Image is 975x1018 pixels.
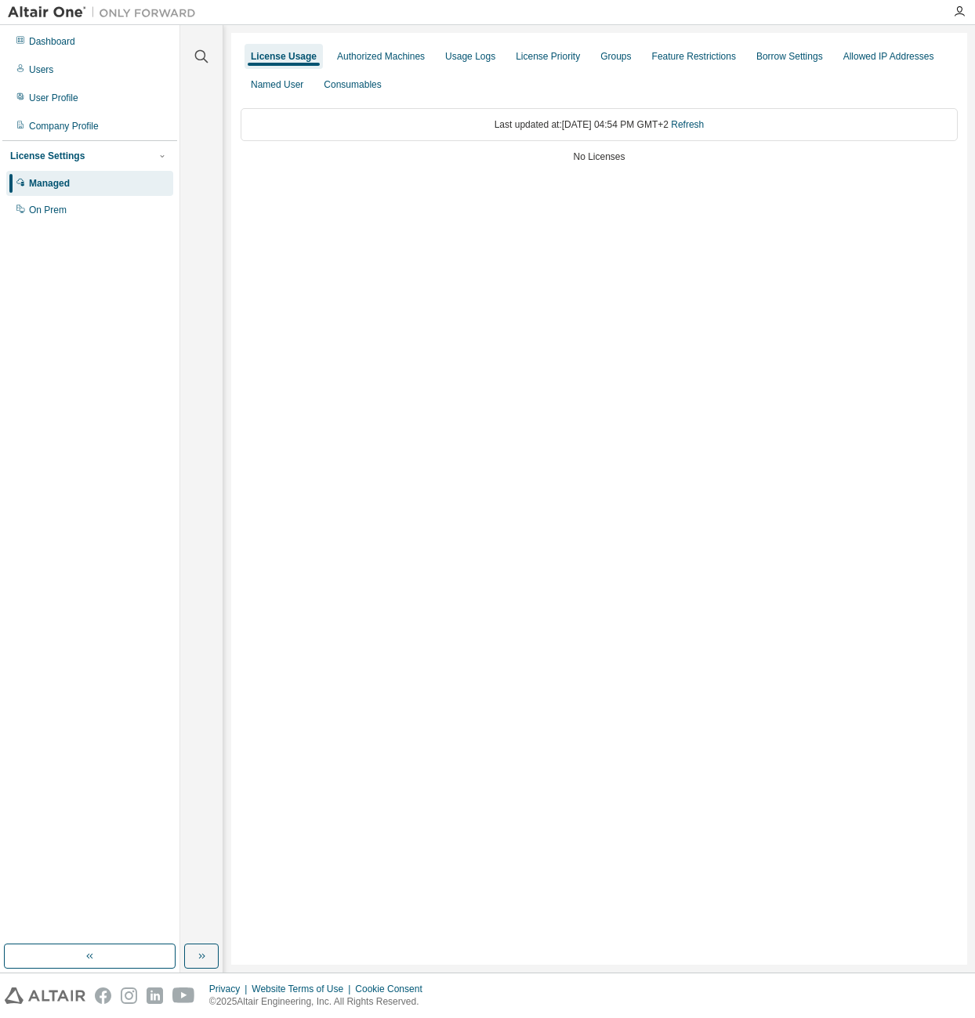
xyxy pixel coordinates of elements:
div: Users [29,63,53,76]
img: youtube.svg [172,987,195,1004]
img: linkedin.svg [147,987,163,1004]
div: Cookie Consent [355,983,431,995]
div: License Usage [251,50,317,63]
div: Managed [29,177,70,190]
div: Last updated at: [DATE] 04:54 PM GMT+2 [241,108,958,141]
a: Refresh [671,119,704,130]
div: Borrow Settings [756,50,823,63]
div: On Prem [29,204,67,216]
div: Groups [600,50,631,63]
img: Altair One [8,5,204,20]
img: altair_logo.svg [5,987,85,1004]
img: instagram.svg [121,987,137,1004]
div: Authorized Machines [337,50,425,63]
div: User Profile [29,92,78,104]
div: Privacy [209,983,252,995]
div: Allowed IP Addresses [843,50,934,63]
div: Consumables [324,78,381,91]
div: Feature Restrictions [652,50,736,63]
div: Website Terms of Use [252,983,355,995]
div: Dashboard [29,35,75,48]
div: Usage Logs [445,50,495,63]
img: facebook.svg [95,987,111,1004]
p: © 2025 Altair Engineering, Inc. All Rights Reserved. [209,995,432,1009]
div: Named User [251,78,303,91]
div: License Priority [516,50,580,63]
div: No Licenses [241,150,958,163]
div: License Settings [10,150,85,162]
div: Company Profile [29,120,99,132]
